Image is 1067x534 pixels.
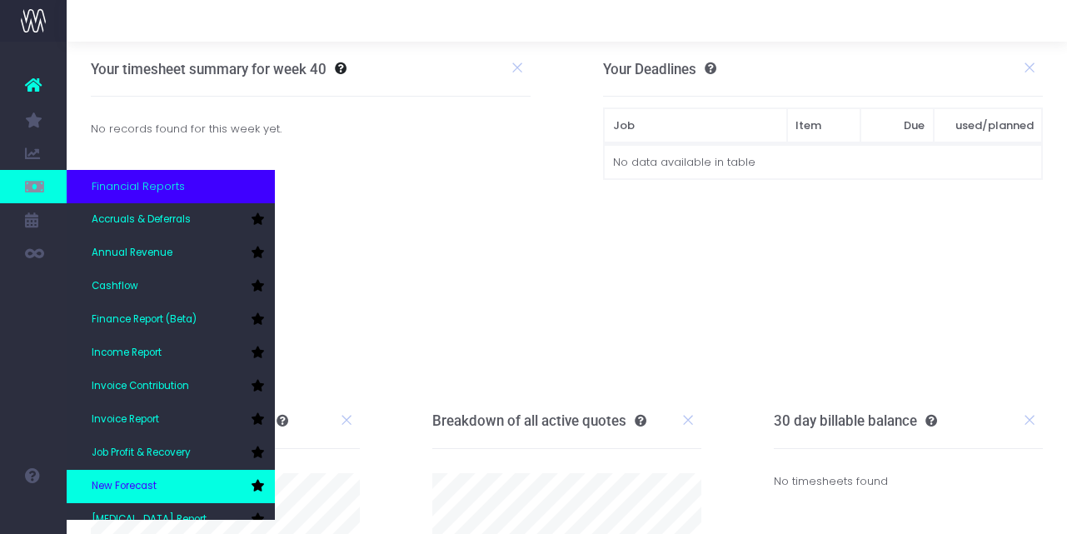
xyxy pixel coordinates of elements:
a: Annual Revenue [67,237,275,270]
span: Cashflow [92,279,138,294]
div: No records found for this week yet. [78,121,543,137]
span: Job Profit & Recovery [92,446,191,461]
th: Item: activate to sort column ascending [787,108,860,143]
span: Invoice Contribution [92,379,189,394]
th: used/planned: activate to sort column ascending [934,108,1043,143]
span: Annual Revenue [92,246,172,261]
h3: Breakdown of all active quotes [432,412,646,429]
a: Invoice Report [67,403,275,437]
a: Income Report [67,337,275,370]
td: No data available in table [604,145,1042,179]
h3: Your Deadlines [603,61,716,77]
a: New Forecast [67,470,275,503]
span: Invoice Report [92,412,159,427]
img: images/default_profile_image.png [21,501,46,526]
a: Accruals & Deferrals [67,203,275,237]
a: Finance Report (Beta) [67,303,275,337]
span: New Forecast [92,479,157,494]
span: Finance Report (Beta) [92,312,197,327]
span: [MEDICAL_DATA] Report [92,512,207,527]
h3: Your timesheet summary for week 40 [91,61,327,77]
h3: 30 day billable balance [774,412,937,429]
span: Income Report [92,346,162,361]
span: Accruals & Deferrals [92,212,191,227]
div: No timesheets found [774,449,1043,513]
a: Invoice Contribution [67,370,275,403]
th: Job: activate to sort column ascending [604,108,787,143]
span: Financial Reports [92,178,185,195]
th: Due: activate to sort column ascending [860,108,934,143]
a: Job Profit & Recovery [67,437,275,470]
a: Cashflow [67,270,275,303]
